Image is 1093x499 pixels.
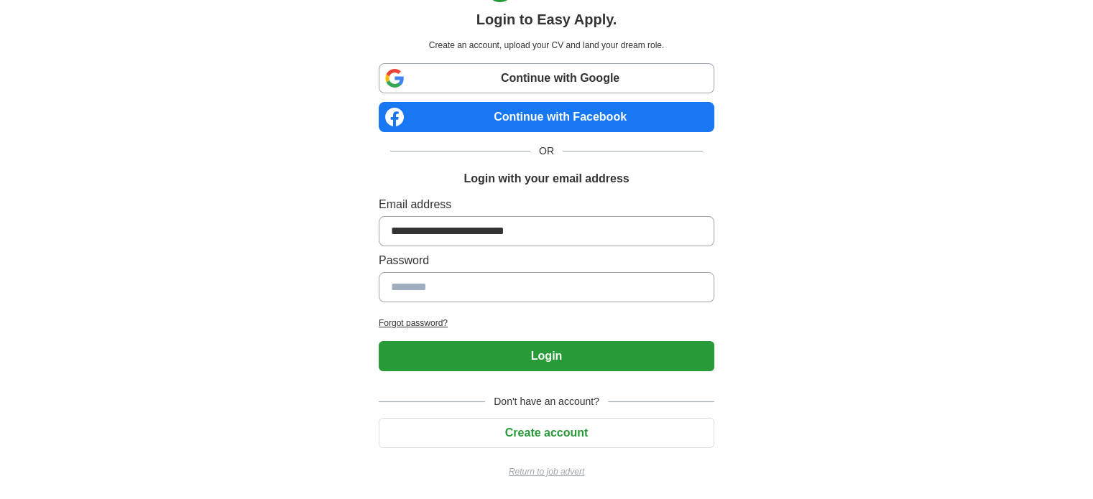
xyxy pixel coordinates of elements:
span: Don't have an account? [485,394,608,409]
a: Create account [379,426,714,439]
a: Forgot password? [379,317,714,330]
p: Create an account, upload your CV and land your dream role. [382,39,711,52]
a: Continue with Facebook [379,102,714,132]
h1: Login to Easy Apply. [476,9,617,30]
label: Email address [379,196,714,213]
h1: Login with your email address [464,170,629,187]
a: Return to job advert [379,465,714,478]
button: Login [379,341,714,371]
a: Continue with Google [379,63,714,93]
span: OR [530,144,563,159]
label: Password [379,252,714,269]
button: Create account [379,418,714,448]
